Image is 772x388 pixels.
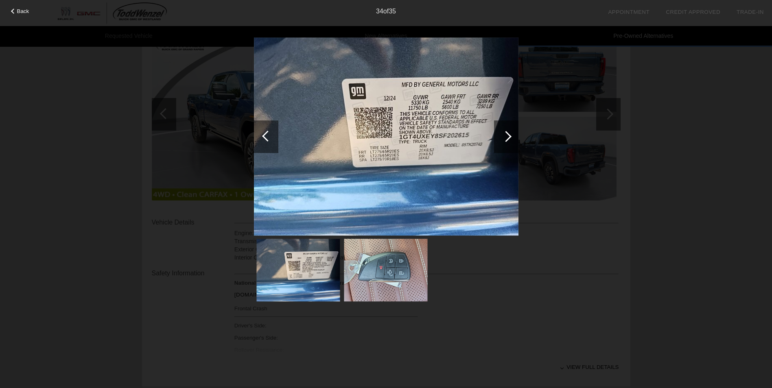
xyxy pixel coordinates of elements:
a: Credit Approved [666,9,720,15]
span: 35 [389,8,396,15]
img: a1b9f1b85eca1d6c5f1ec83fcd45d412.jpg [344,239,427,301]
a: Trade-In [737,9,764,15]
a: Appointment [608,9,650,15]
img: d25db5759ece166b60ff7bb4074ab922.jpg [256,239,340,301]
span: Back [17,8,29,14]
span: 34 [376,8,383,15]
img: d25db5759ece166b60ff7bb4074ab922.jpg [254,37,518,236]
